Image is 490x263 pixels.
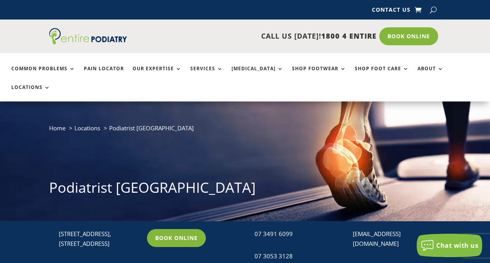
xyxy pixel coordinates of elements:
[133,66,182,83] a: Our Expertise
[147,229,206,247] a: Book Online
[49,28,127,44] img: logo (1)
[353,230,401,248] a: [EMAIL_ADDRESS][DOMAIN_NAME]
[255,229,337,239] div: 07 3491 6099
[49,123,441,139] nav: breadcrumb
[137,31,377,41] p: CALL US [DATE]!
[109,124,194,132] span: Podiatrist [GEOGRAPHIC_DATA]
[232,66,283,83] a: [MEDICAL_DATA]
[59,229,141,249] p: [STREET_ADDRESS], [STREET_ADDRESS]
[292,66,346,83] a: Shop Footwear
[321,31,377,41] span: 1800 4 ENTIRE
[417,66,444,83] a: About
[355,66,409,83] a: Shop Foot Care
[417,234,482,257] button: Chat with us
[372,7,410,16] a: Contact Us
[74,124,100,132] a: Locations
[49,38,127,46] a: Entire Podiatry
[436,241,478,250] span: Chat with us
[255,251,337,261] div: 07 3053 3128
[84,66,124,83] a: Pain Locator
[190,66,223,83] a: Services
[11,66,75,83] a: Common Problems
[49,178,441,201] h1: Podiatrist [GEOGRAPHIC_DATA]
[49,124,65,132] a: Home
[11,85,50,101] a: Locations
[379,27,438,45] a: Book Online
